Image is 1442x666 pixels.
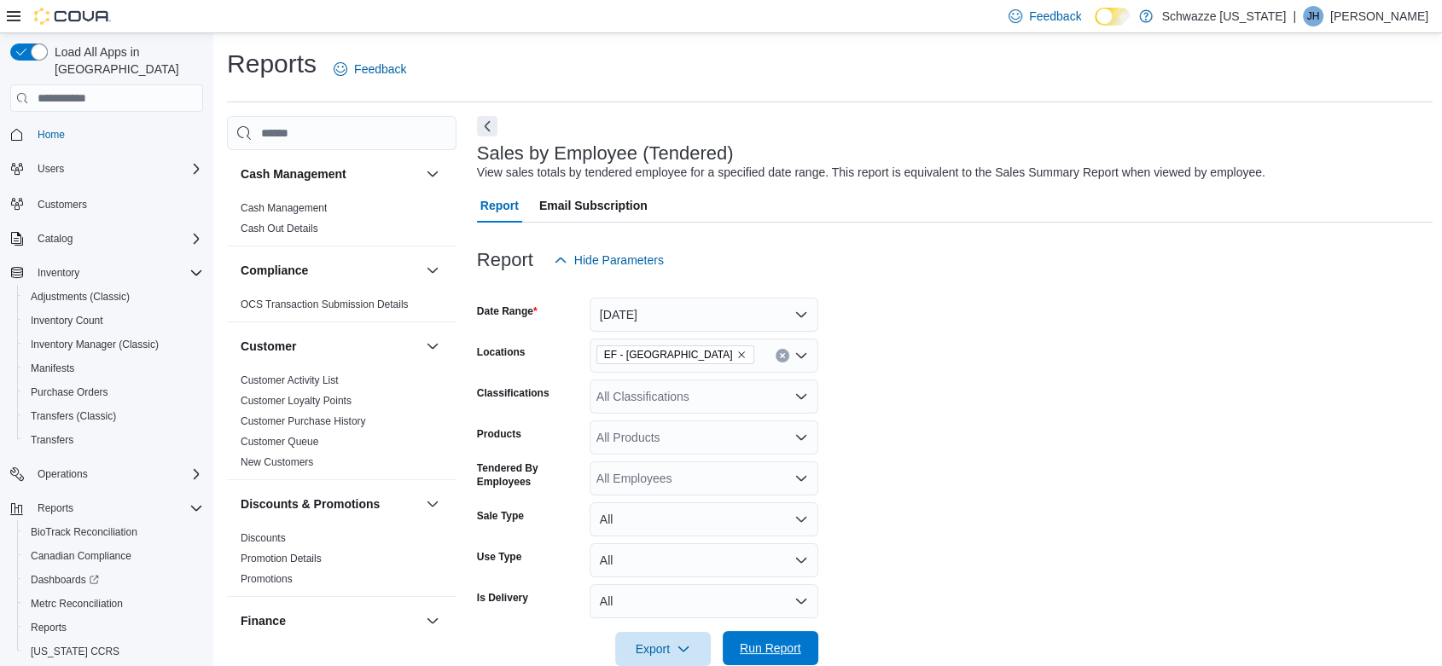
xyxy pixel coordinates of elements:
div: Customer [227,370,456,479]
button: Export [615,632,711,666]
span: EF - Glendale [596,345,754,364]
button: Inventory Manager (Classic) [17,333,210,356]
button: Customer [422,336,443,356]
label: Locations [477,345,526,359]
button: Compliance [241,262,419,279]
button: All [590,502,818,536]
button: Reports [31,498,80,518]
span: Customer Purchase History [241,414,366,428]
span: Metrc Reconciliation [24,594,203,614]
a: Customer Activity List [241,374,339,386]
a: Transfers (Classic) [24,406,123,426]
span: Catalog [38,232,73,246]
span: Inventory Count [24,310,203,331]
span: Customers [38,198,87,211]
button: Next [477,116,497,136]
span: Transfers (Classic) [31,409,116,423]
span: Inventory Manager (Classic) [24,334,203,355]
span: Users [38,162,64,176]
span: Adjustments (Classic) [31,290,130,304]
button: Clear input [776,349,789,362]
button: Customer [241,338,419,355]
a: Manifests [24,358,81,379]
a: Purchase Orders [24,382,115,402]
span: Customer Activity List [241,374,339,387]
span: Catalog [31,229,203,249]
span: Cash Management [241,201,327,215]
span: Hide Parameters [574,252,664,269]
span: Reports [31,498,203,518]
h3: Finance [241,612,286,629]
span: JH [1307,6,1320,26]
h3: Compliance [241,262,308,279]
span: Operations [38,467,88,481]
span: GL Account Totals [241,648,323,662]
h3: Report [477,250,533,270]
span: Inventory [38,266,79,280]
button: Open list of options [794,431,808,444]
span: Transfers [24,430,203,450]
p: [PERSON_NAME] [1330,6,1428,26]
button: Compliance [422,260,443,281]
a: Customers [31,194,94,215]
button: BioTrack Reconciliation [17,520,210,544]
button: Inventory [3,261,210,285]
a: Dashboards [24,570,106,590]
span: Customer Queue [241,435,318,449]
a: New Customers [241,456,313,468]
a: Feedback [327,52,413,86]
h1: Reports [227,47,317,81]
div: View sales totals by tendered employee for a specified date range. This report is equivalent to t... [477,164,1265,182]
span: Promotion Details [241,552,322,565]
span: Canadian Compliance [31,549,131,563]
button: [US_STATE] CCRS [17,640,210,663]
span: Inventory Manager (Classic) [31,338,159,351]
button: Reports [3,496,210,520]
h3: Sales by Employee (Tendered) [477,143,734,164]
button: Discounts & Promotions [241,495,419,513]
span: Operations [31,464,203,484]
span: EF - [GEOGRAPHIC_DATA] [604,346,733,363]
button: Canadian Compliance [17,544,210,568]
span: Home [31,124,203,145]
a: OCS Transaction Submission Details [241,298,409,310]
div: Discounts & Promotions [227,528,456,596]
a: Canadian Compliance [24,546,138,566]
button: Hide Parameters [547,243,671,277]
span: Dashboards [24,570,203,590]
span: Washington CCRS [24,641,203,662]
div: Joel Harvey [1303,6,1323,26]
h3: Discounts & Promotions [241,495,380,513]
span: Manifests [31,362,74,375]
a: Adjustments (Classic) [24,287,137,307]
a: Promotions [241,573,293,585]
button: [DATE] [590,298,818,332]
button: Inventory Count [17,309,210,333]
button: Open list of options [794,349,808,362]
button: Finance [241,612,419,629]
button: All [590,543,818,577]
a: Cash Management [241,202,327,214]
span: Purchase Orders [31,385,108,399]
span: New Customers [241,455,313,469]
a: Cash Out Details [241,223,318,235]
button: Remove EF - Glendale from selection in this group [736,350,747,360]
span: Canadian Compliance [24,546,203,566]
button: Open list of options [794,472,808,485]
span: Customers [31,193,203,214]
span: [US_STATE] CCRS [31,645,119,658]
span: Transfers (Classic) [24,406,203,426]
span: Inventory Count [31,314,103,327]
span: Adjustments (Classic) [24,287,203,307]
a: Inventory Manager (Classic) [24,334,166,355]
a: Reports [24,617,73,638]
input: Dark Mode [1095,8,1131,26]
span: Manifests [24,358,203,379]
button: Metrc Reconciliation [17,592,210,616]
button: Open list of options [794,390,808,403]
span: OCS Transaction Submission Details [241,298,409,311]
span: Transfers [31,433,73,447]
label: Use Type [477,550,521,564]
span: Discounts [241,531,286,545]
button: Discounts & Promotions [422,494,443,514]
